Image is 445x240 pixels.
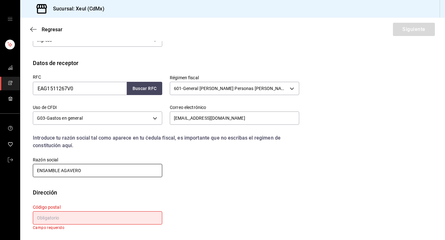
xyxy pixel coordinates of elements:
button: open drawer [8,16,13,21]
div: Dirección [33,188,57,197]
button: Regresar [30,27,62,33]
div: Datos de receptor [33,59,78,67]
span: G03 - Gastos en general [37,115,83,121]
label: Correo electrónico [170,105,299,110]
span: Regresar [42,27,62,33]
label: Razón social [33,158,162,162]
label: Régimen fiscal [170,75,299,80]
input: Obligatorio [33,211,162,225]
label: Código postal [33,205,162,209]
label: Uso de CFDI [33,105,162,110]
p: Campo requerido [33,225,162,230]
h3: Sucursal: Xeul (CdMx) [48,5,104,13]
span: 601 - General [PERSON_NAME] Personas [PERSON_NAME] [174,85,288,92]
button: Buscar RFC [127,82,162,95]
label: RFC [33,75,162,79]
div: Introduce tu razón social tal como aparece en tu ćedula fiscal, es importante que no escribas el ... [33,134,299,149]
